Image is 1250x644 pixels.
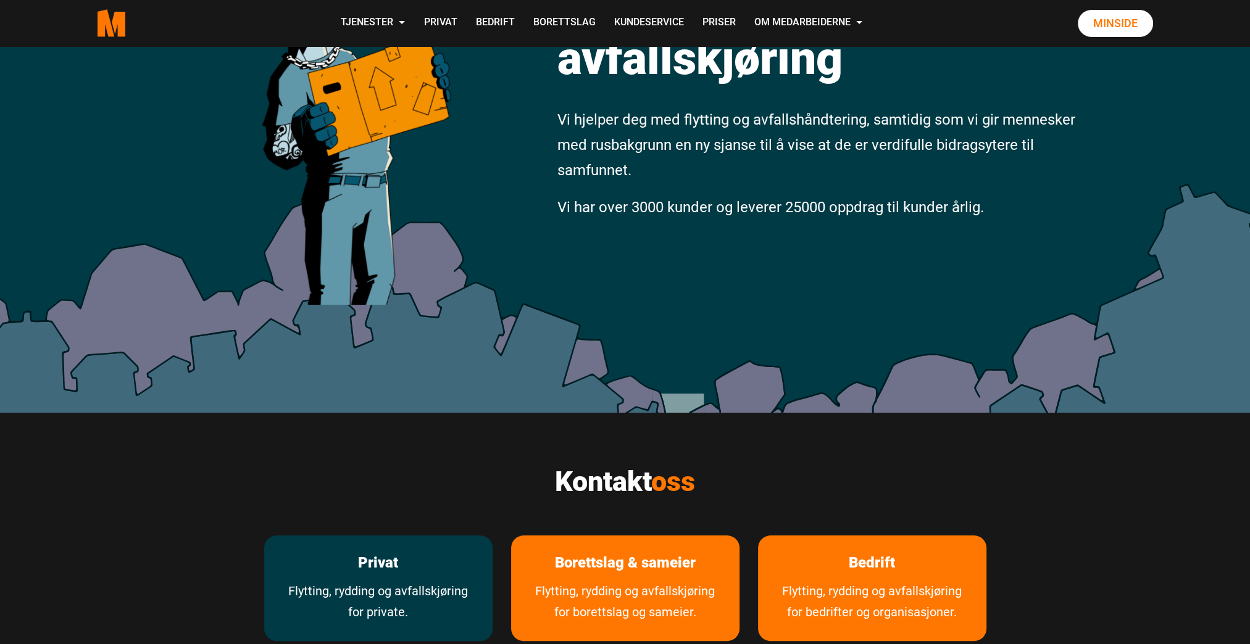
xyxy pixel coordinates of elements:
a: les mer om Bedrift [830,535,914,590]
a: Minside [1078,10,1153,37]
a: Borettslag [523,1,604,45]
a: Om Medarbeiderne [744,1,872,45]
span: oss [651,465,695,498]
a: Flytting, rydding og avfallskjøring for private. [264,580,493,641]
h2: Kontakt [264,465,986,498]
span: Vi hjelper deg med flytting og avfallshåndtering, samtidig som vi gir mennesker med rusbakgrunn e... [557,111,1075,179]
a: les mer om Privat [340,535,417,590]
a: Kundeservice [604,1,693,45]
a: Les mer om Borettslag & sameier [536,535,714,590]
span: Vi har over 3000 kunder og leverer 25000 oppdrag til kunder årlig. [557,199,984,216]
a: Tjenester vi tilbyr bedrifter og organisasjoner [758,580,986,641]
a: Tjenester for borettslag og sameier [511,580,740,641]
a: Priser [693,1,744,45]
a: Bedrift [466,1,523,45]
a: Tjenester [331,1,414,45]
a: Privat [414,1,466,45]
